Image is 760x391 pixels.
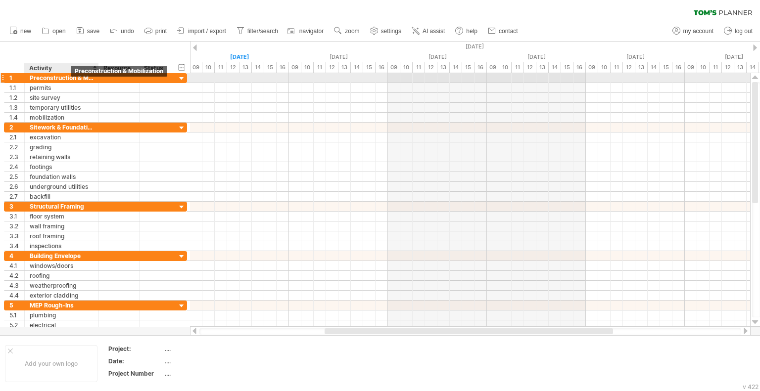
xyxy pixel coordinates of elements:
[9,123,24,132] div: 2
[9,103,24,112] div: 1.3
[351,62,363,73] div: 14
[188,28,226,35] span: import / export
[144,63,166,73] div: Status
[697,62,710,73] div: 10
[286,25,327,38] a: navigator
[499,62,512,73] div: 10
[247,28,278,35] span: filter/search
[9,291,24,300] div: 4.4
[30,241,94,251] div: inspections
[30,310,94,320] div: plumbing
[155,28,167,35] span: print
[29,63,93,73] div: Activity
[71,66,167,77] div: Preconstruction & Mobilization
[413,62,425,73] div: 11
[9,271,24,280] div: 4.2
[108,345,163,353] div: Project:
[121,28,134,35] span: undo
[30,93,94,102] div: site survey
[586,62,598,73] div: 09
[277,62,289,73] div: 16
[30,113,94,122] div: mobilization
[9,142,24,152] div: 2.2
[264,62,277,73] div: 15
[388,62,400,73] div: 09
[466,28,477,35] span: help
[9,73,24,83] div: 1
[648,62,660,73] div: 14
[499,28,518,35] span: contact
[400,62,413,73] div: 10
[30,221,94,231] div: wall framing
[9,221,24,231] div: 3.2
[30,182,94,191] div: underground utilities
[635,62,648,73] div: 13
[721,25,756,38] a: log out
[30,172,94,181] div: foundation walls
[734,62,747,73] div: 13
[252,62,264,73] div: 14
[30,192,94,201] div: backfill
[30,301,94,310] div: MEP Rough‑Ins
[710,62,722,73] div: 11
[30,261,94,270] div: windows/doors
[20,28,31,35] span: new
[561,62,573,73] div: 15
[9,172,24,181] div: 2.5
[437,62,450,73] div: 13
[685,62,697,73] div: 09
[423,28,445,35] span: AI assist
[202,62,215,73] div: 10
[9,320,24,330] div: 5.2
[487,52,586,62] div: Sunday, 28 September 2025
[332,25,362,38] a: zoom
[234,25,281,38] a: filter/search
[30,73,94,83] div: Preconstruction & Mobilization
[30,212,94,221] div: floor system
[363,62,376,73] div: 15
[623,62,635,73] div: 12
[9,310,24,320] div: 5.1
[30,142,94,152] div: grading
[9,231,24,241] div: 3.3
[9,132,24,142] div: 2.1
[30,281,94,290] div: weatherproofing
[30,291,94,300] div: exterior cladding
[175,25,229,38] a: import / export
[9,301,24,310] div: 5
[7,25,34,38] a: new
[165,357,248,365] div: ....
[107,25,137,38] a: undo
[165,369,248,378] div: ....
[30,320,94,330] div: electrical
[9,192,24,201] div: 2.7
[598,62,611,73] div: 10
[190,62,202,73] div: 09
[660,62,672,73] div: 15
[289,52,388,62] div: Friday, 26 September 2025
[735,28,753,35] span: log out
[30,251,94,261] div: Building Envelope
[9,212,24,221] div: 3.1
[30,202,94,211] div: Structural Framing
[289,62,301,73] div: 09
[9,261,24,270] div: 4.1
[475,62,487,73] div: 16
[9,182,24,191] div: 2.6
[573,62,586,73] div: 16
[30,132,94,142] div: excavation
[30,271,94,280] div: roofing
[453,25,480,38] a: help
[536,62,549,73] div: 13
[9,281,24,290] div: 4.3
[30,123,94,132] div: Sitework & Foundation
[30,103,94,112] div: temporary utilities
[52,28,66,35] span: open
[462,62,475,73] div: 15
[722,62,734,73] div: 12
[524,62,536,73] div: 12
[142,25,170,38] a: print
[301,62,314,73] div: 10
[381,28,401,35] span: settings
[227,62,239,73] div: 12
